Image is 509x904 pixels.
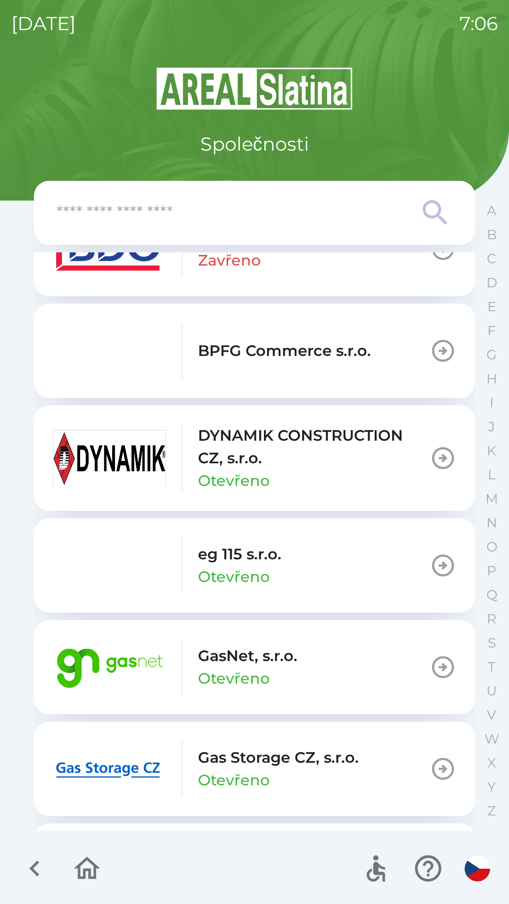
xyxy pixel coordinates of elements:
[488,467,495,483] p: L
[198,469,270,492] p: Otevřeno
[200,130,309,158] p: Společnosti
[480,391,503,415] button: I
[486,371,497,387] p: H
[486,539,497,555] p: O
[480,343,503,367] button: G
[34,405,475,511] button: DYNAMIK CONSTRUCTION CZ, s.r.o.Otevřeno
[486,587,497,603] p: Q
[465,856,490,881] img: cs flag
[198,339,371,362] p: BPFG Commerce s.r.o.
[480,535,503,559] button: O
[487,226,497,243] p: B
[53,537,166,594] img: 1a4889b5-dc5b-4fa6-815e-e1339c265386.png
[198,645,297,667] p: GasNet, s.r.o.
[487,250,496,267] p: C
[198,769,270,791] p: Otevřeno
[488,635,496,651] p: S
[480,679,503,703] button: U
[480,295,503,319] button: E
[486,683,497,699] p: U
[480,439,503,463] button: K
[487,779,496,795] p: Y
[11,9,76,38] p: [DATE]
[34,620,475,714] button: GasNet, s.r.o.Otevřeno
[198,424,430,469] p: DYNAMIK CONSTRUCTION CZ, s.r.o.
[53,639,166,695] img: 95bd5263-4d84-4234-8c68-46e365c669f1.png
[486,515,497,531] p: N
[480,367,503,391] button: H
[487,611,496,627] p: R
[486,274,497,291] p: D
[480,583,503,607] button: Q
[198,249,261,272] p: Zavřeno
[480,775,503,799] button: Y
[486,347,497,363] p: G
[487,323,496,339] p: F
[487,707,496,723] p: V
[488,419,495,435] p: J
[480,223,503,247] button: B
[53,323,166,379] img: f3b1b367-54a7-43c8-9d7e-84e812667233.png
[480,703,503,727] button: V
[53,741,166,797] img: 2bd567fa-230c-43b3-b40d-8aef9e429395.png
[480,607,503,631] button: R
[487,299,496,315] p: E
[34,518,475,613] button: eg 115 s.r.o.Otevřeno
[480,319,503,343] button: F
[480,271,503,295] button: D
[480,727,503,751] button: W
[480,199,503,223] button: A
[487,755,496,771] p: X
[198,667,270,690] p: Otevřeno
[460,9,498,38] p: 7:06
[490,395,493,411] p: I
[480,511,503,535] button: N
[480,415,503,439] button: J
[480,799,503,823] button: Z
[484,731,499,747] p: W
[480,655,503,679] button: T
[480,751,503,775] button: X
[34,304,475,398] button: BPFG Commerce s.r.o.
[480,247,503,271] button: C
[485,491,498,507] p: M
[198,565,270,588] p: Otevřeno
[480,631,503,655] button: S
[480,463,503,487] button: L
[198,746,359,769] p: Gas Storage CZ, s.r.o.
[487,803,496,819] p: Z
[34,722,475,816] button: Gas Storage CZ, s.r.o.Otevřeno
[480,559,503,583] button: P
[487,443,496,459] p: K
[53,430,166,486] img: 9aa1c191-0426-4a03-845b-4981a011e109.jpeg
[487,202,496,219] p: A
[34,66,475,111] img: Logo
[487,563,496,579] p: P
[488,659,495,675] p: T
[480,487,503,511] button: M
[198,543,281,565] p: eg 115 s.r.o.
